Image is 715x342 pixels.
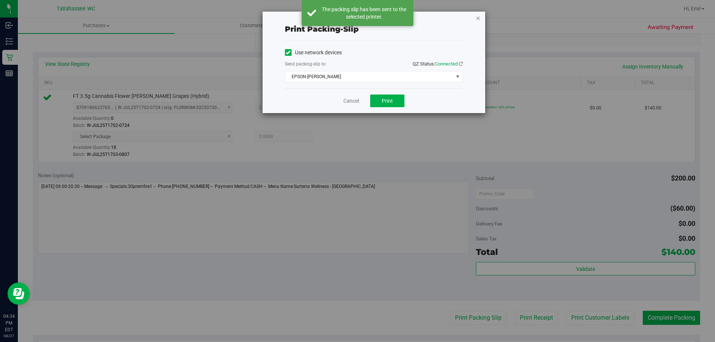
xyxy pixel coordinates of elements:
span: select [453,71,462,82]
span: Print [382,98,393,104]
span: QZ Status: [413,61,463,67]
label: Send packing-slip to: [285,61,327,67]
label: Use network devices [285,49,342,57]
iframe: Resource center [7,282,30,305]
span: Connected [435,61,458,67]
button: Print [370,95,404,107]
div: The packing slip has been sent to the selected printer. [320,6,408,20]
span: EPSON-[PERSON_NAME] [285,71,453,82]
span: Print packing-slip [285,25,359,33]
a: Cancel [343,97,359,105]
